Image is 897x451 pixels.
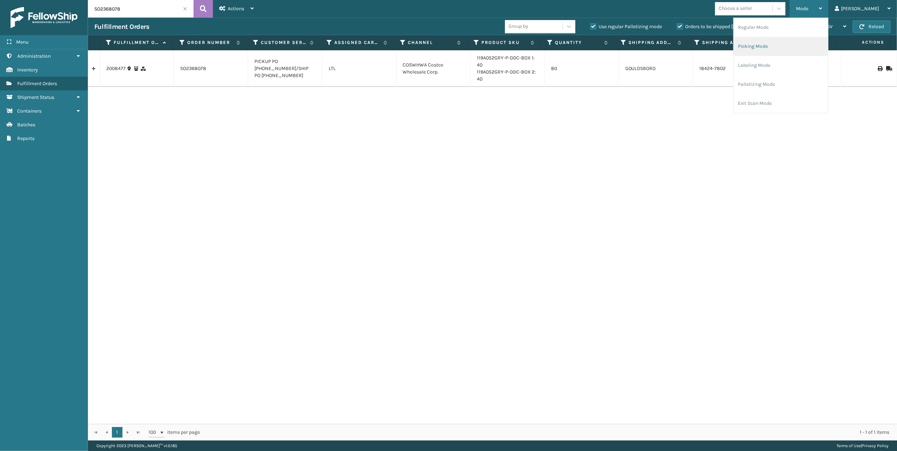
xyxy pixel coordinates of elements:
[677,24,745,30] label: Orders to be shipped [DATE]
[619,50,693,87] td: GOULDSBORO
[862,443,889,448] a: Privacy Policy
[248,50,322,87] td: PICKUP PO [PHONE_NUMBER]/SHIP PO [PHONE_NUMBER]
[408,39,454,46] label: Channel
[590,24,662,30] label: Use regular Palletizing mode
[477,55,535,68] a: 119A052GRY-P-DDC-BOX 1: 40
[796,6,808,12] span: Mode
[878,66,882,71] i: Print BOL
[508,23,528,30] div: Group by
[114,39,159,46] label: Fulfillment Order Id
[17,108,42,114] span: Containers
[837,37,889,48] span: Actions
[628,39,674,46] label: Shipping Address City
[734,56,828,75] li: Labeling Mode
[545,50,619,87] td: 80
[719,5,752,12] div: Choose a seller
[96,440,177,451] p: Copyright 2023 [PERSON_NAME]™ v 1.0.185
[17,53,51,59] span: Administration
[94,23,149,31] h3: Fulfillment Orders
[17,122,35,128] span: Batches
[149,427,200,438] span: items per page
[261,39,307,46] label: Customer Service Order Number
[17,135,34,141] span: Reports
[106,65,126,72] a: 2008477
[481,39,527,46] label: Product SKU
[693,50,767,87] td: 18424-7802
[886,66,890,71] i: Mark as Shipped
[210,429,889,436] div: 1 - 1 of 1 items
[734,18,828,37] li: Regular Mode
[228,6,244,12] span: Actions
[112,427,122,438] a: 1
[397,50,471,87] td: COSWHWA Costco Wholesale Corp.
[555,39,601,46] label: Quantity
[334,39,380,46] label: Assigned Carrier Service
[734,75,828,94] li: Palletizing Mode
[17,94,54,100] span: Shipment Status
[16,39,29,45] span: Menu
[174,50,248,87] td: SO2368078
[702,39,748,46] label: Shipping Address City Zip Code
[17,67,38,73] span: Inventory
[853,20,891,33] button: Reload
[836,440,889,451] div: |
[149,429,159,436] span: 100
[477,69,536,82] a: 119A052GRY-P-DDC-BOX 2: 40
[17,81,57,87] span: Fulfillment Orders
[734,37,828,56] li: Picking Mode
[187,39,233,46] label: Order Number
[11,7,77,28] img: logo
[322,50,397,87] td: LTL
[734,94,828,113] li: Exit Scan Mode
[836,443,861,448] a: Terms of Use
